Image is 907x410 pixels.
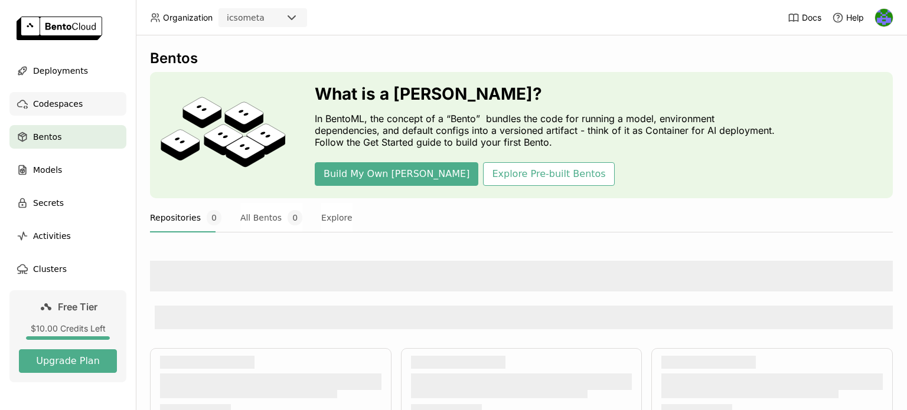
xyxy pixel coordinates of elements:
button: Repositories [150,203,221,232]
img: cover onboarding [159,96,286,174]
span: 0 [288,210,302,225]
span: Codespaces [33,97,83,111]
button: Build My Own [PERSON_NAME] [315,162,478,186]
input: Selected icsometa. [266,12,267,24]
button: All Bentos [240,203,302,232]
div: Bentos [150,50,893,67]
a: Secrets [9,191,126,215]
a: Models [9,158,126,182]
span: Models [33,163,62,177]
a: Clusters [9,257,126,281]
img: logo [17,17,102,40]
span: Help [846,12,864,23]
h3: What is a [PERSON_NAME]? [315,84,781,103]
button: Upgrade Plan [19,349,117,373]
div: icso meta [875,8,893,27]
button: Explore [321,203,353,232]
a: Codespaces [9,92,126,116]
p: In BentoML, the concept of a “Bento” bundles the code for running a model, environment dependenci... [315,113,781,148]
span: Deployments [33,64,88,78]
button: Explore Pre-built Bentos [483,162,614,186]
span: Clusters [33,262,67,276]
a: Deployments [9,59,126,83]
div: Help [832,12,864,24]
span: Bentos [33,130,61,144]
span: Activities [33,229,71,243]
a: Free Tier$10.00 Credits LeftUpgrade Plan [9,290,126,382]
span: 0 [207,210,221,225]
span: Docs [802,12,821,23]
a: Activities [9,224,126,248]
img: icso meta [875,9,893,27]
a: Bentos [9,125,126,149]
a: Docs [788,12,821,24]
div: icsometa [227,12,265,24]
span: Secrets [33,196,64,210]
span: Free Tier [58,301,97,313]
span: Organization [163,12,213,23]
div: $10.00 Credits Left [19,323,117,334]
